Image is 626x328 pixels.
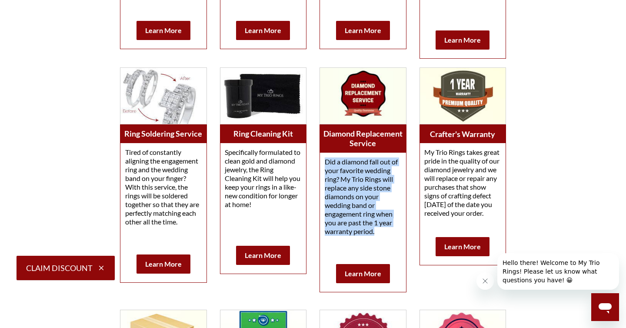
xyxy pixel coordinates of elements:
[336,21,390,40] a: Learn More
[323,129,403,148] b: Diamond Replacement Service
[444,242,481,251] b: Learn More
[137,254,190,274] a: Learn More
[436,30,489,50] a: Learn More
[444,36,481,44] b: Learn More
[145,260,182,268] b: Learn More
[336,264,390,283] a: Learn More
[137,21,190,40] a: Learn More
[591,293,619,321] iframe: Button to launch messaging window
[476,272,494,290] iframe: Close message
[424,148,499,217] span: My Trio Rings takes great pride in the quality of our diamond jewelry and we will replace or repa...
[325,157,398,235] span: Did a diamond fall out of your favorite wedding ring? My Trio Rings will replace any side stone d...
[17,256,115,280] button: Claim Discount
[436,237,489,256] a: Learn More
[320,68,406,124] img: Diamond Replacement Service offered
[245,251,281,259] b: Learn More
[120,68,206,124] img: A wedding band and engagement ring soldered together.
[497,253,619,290] iframe: Message from company
[124,129,202,138] b: Ring Soldering Service
[245,26,281,34] b: Learn More
[345,26,381,34] b: Learn More
[225,148,300,208] span: Specifically formulated to clean gold and diamond jewelry, the Ring Cleaning Kit will help you ke...
[233,129,293,138] b: Ring Cleaning Kit
[125,148,199,226] span: Tired of constantly aligning the engagement ring and the wedding band on your finger? With this s...
[236,21,290,40] a: Learn More
[220,68,306,124] img: My Trio Rings ring cleaning kit.
[430,129,495,139] b: Crafter's Warranty
[236,246,290,265] a: Learn More
[345,269,381,278] b: Learn More
[420,68,506,124] img: 1-year crafter's warranty.
[145,26,182,34] b: Learn More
